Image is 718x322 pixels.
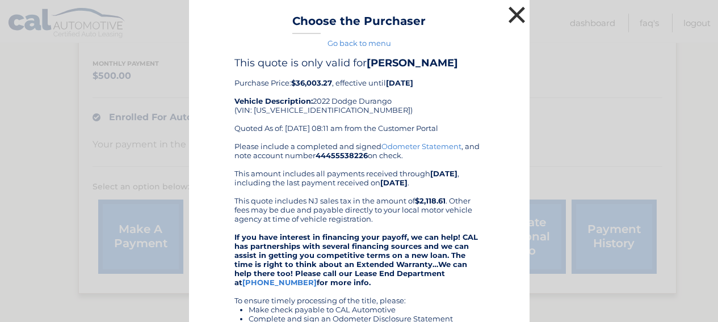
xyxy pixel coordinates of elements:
[506,3,528,26] button: ×
[234,57,484,142] div: Purchase Price: , effective until 2022 Dodge Durango (VIN: [US_VEHICLE_IDENTIFICATION_NUMBER]) Qu...
[386,78,413,87] b: [DATE]
[380,178,408,187] b: [DATE]
[234,96,313,105] strong: Vehicle Description:
[316,151,368,160] b: 44455538226
[234,57,484,69] h4: This quote is only valid for
[291,78,332,87] b: $36,003.27
[234,232,478,287] strong: If you have interest in financing your payoff, we can help! CAL has partnerships with several fin...
[367,57,458,69] b: [PERSON_NAME]
[415,196,446,205] b: $2,118.61
[381,142,461,151] a: Odometer Statement
[249,305,484,314] li: Make check payable to CAL Automotive
[292,14,426,34] h3: Choose the Purchaser
[327,39,391,48] a: Go back to menu
[242,278,317,287] a: [PHONE_NUMBER]
[430,169,457,178] b: [DATE]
